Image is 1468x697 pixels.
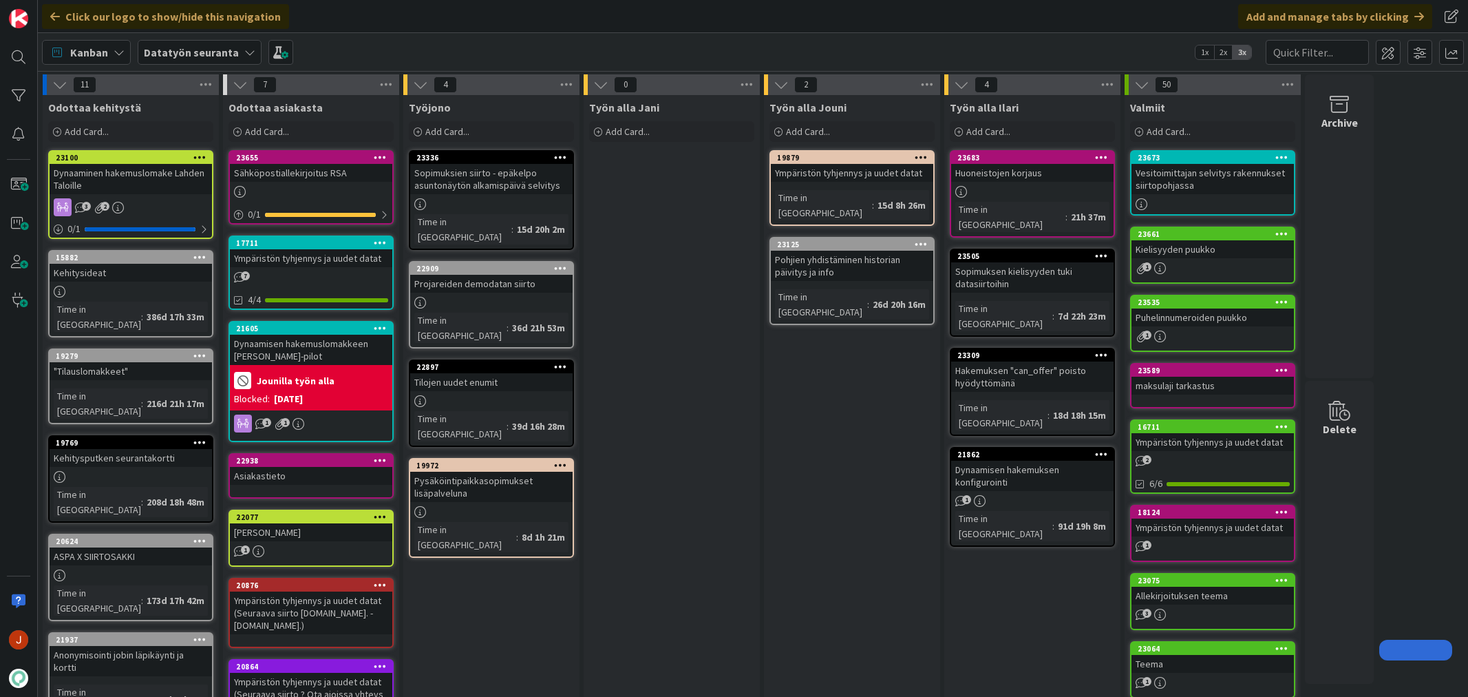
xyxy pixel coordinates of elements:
div: 19279"Tilauslomakkeet" [50,350,212,380]
span: 1 [1142,331,1151,340]
div: Dynaamisen hakemuksen konfigurointi [951,461,1114,491]
div: Hakemuksen "can_offer" poisto hyödyttömänä [951,362,1114,392]
div: Click our logo to show/hide this navigation [42,4,289,29]
div: 21862 [957,450,1114,459]
span: 7 [253,76,277,93]
div: Ympäristön tyhjennys ja uudet datat [1131,519,1294,537]
div: 20624ASPA X SIIRTOSAKKI [50,535,212,565]
div: 19879Ympäristön tyhjennys ja uudet datat [771,152,933,182]
div: 22938 [236,456,392,466]
div: 21937 [50,634,212,646]
span: 2 [100,202,109,211]
div: Puhelinnumeroiden puukko [1131,309,1294,326]
div: Add and manage tabs by clicking [1238,4,1432,29]
span: Add Card... [1147,125,1191,138]
img: Visit kanbanzone.com [9,9,28,28]
div: 23535 [1138,298,1294,307]
div: Ympäristön tyhjennys ja uudet datat [230,249,392,267]
div: Time in [GEOGRAPHIC_DATA] [414,214,511,245]
div: ASPA X SIIRTOSAKKI [50,548,212,565]
div: 208d 18h 48m [143,495,208,510]
span: 7 [241,271,250,280]
div: 23683 [957,153,1114,163]
div: 23589 [1138,366,1294,375]
span: 1 [262,418,271,427]
b: Datatyön seuranta [144,45,239,59]
div: 23336Sopimuksien siirto - epäkelpo asuntonäytön alkamispäivä selvitys [410,152,573,194]
div: 19972Pysäköintipaikkasopimukset lisäpalveluna [410,459,573,502]
span: 3x [1233,45,1251,59]
div: 22909 [410,262,573,275]
span: 2 [1142,455,1151,464]
span: 0 / 1 [67,222,81,236]
span: 1 [281,418,290,427]
div: 23683 [951,152,1114,164]
div: 23661Kielisyyden puukko [1131,228,1294,258]
span: 0 [614,76,637,93]
div: 21605Dynaamisen hakemuslomakkeen [PERSON_NAME]-pilot [230,322,392,365]
div: "Tilauslomakkeet" [50,362,212,380]
div: Anonymisointi jobin läpikäynti ja kortti [50,646,212,676]
span: 11 [73,76,96,93]
div: Pysäköintipaikkasopimukset lisäpalveluna [410,472,573,502]
span: 3 [82,202,91,211]
span: 0 / 1 [248,207,261,222]
span: : [516,530,518,545]
span: : [141,396,143,411]
span: Kanban [70,44,108,61]
div: 23064 [1131,643,1294,655]
div: 22077 [230,511,392,523]
div: 21605 [236,324,392,333]
span: Työn alla Ilari [950,101,1019,114]
div: 15d 8h 26m [874,198,929,213]
div: 23125 [777,240,933,249]
div: Blocked: [234,392,270,406]
div: 22077 [236,512,392,522]
div: 8d 1h 21m [518,530,568,545]
div: 20624 [56,537,212,546]
div: 23655 [230,152,392,164]
span: 4 [975,76,998,93]
div: Time in [GEOGRAPHIC_DATA] [414,522,516,552]
div: 20624 [50,535,212,548]
div: 91d 19h 8m [1054,519,1109,534]
div: 23100 [50,152,212,164]
div: 23336 [410,152,573,164]
div: Vesitoimittajan selvitys rakennukset siirtopohjassa [1131,164,1294,194]
span: Add Card... [966,125,1010,138]
div: Dynaamisen hakemuslomakkeen [PERSON_NAME]-pilot [230,335,392,365]
div: 23309Hakemuksen "can_offer" poisto hyödyttömänä [951,349,1114,392]
span: 6/6 [1149,477,1162,491]
div: Sopimuksen kielisyyden tuki datasiirtoihin [951,262,1114,293]
div: 23589 [1131,364,1294,377]
div: maksulaji tarkastus [1131,377,1294,395]
div: Ympäristön tyhjennys ja uudet datat [1131,433,1294,451]
span: 1 [1142,262,1151,271]
div: Teema [1131,655,1294,673]
div: Projareiden demodatan siirto [410,275,573,293]
div: 39d 16h 28m [509,419,568,434]
div: 21h 37m [1067,209,1109,225]
div: Time in [GEOGRAPHIC_DATA] [955,511,1052,541]
span: : [507,320,509,335]
div: 23505Sopimuksen kielisyyden tuki datasiirtoihin [951,250,1114,293]
div: 23125Pohjien yhdistäminen historian päivitys ja info [771,238,933,281]
img: JM [9,630,28,649]
div: Time in [GEOGRAPHIC_DATA] [414,313,507,343]
div: 22897 [416,362,573,372]
div: [DATE] [274,392,303,406]
div: Time in [GEOGRAPHIC_DATA] [955,202,1065,232]
span: Add Card... [245,125,289,138]
span: : [1065,209,1067,225]
div: 20876Ympäristön tyhjennys ja uudet datat (Seuraava siirto [DOMAIN_NAME]. - [DOMAIN_NAME].) [230,579,392,634]
div: 23064 [1138,644,1294,654]
span: : [872,198,874,213]
span: : [1047,408,1050,423]
div: 23673 [1131,152,1294,164]
div: 23309 [957,351,1114,360]
div: 173d 17h 42m [143,593,208,608]
div: 22897 [410,361,573,373]
div: 19972 [416,461,573,470]
div: 21937Anonymisointi jobin läpikäynti ja kortti [50,634,212,676]
div: 15882 [56,253,212,262]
